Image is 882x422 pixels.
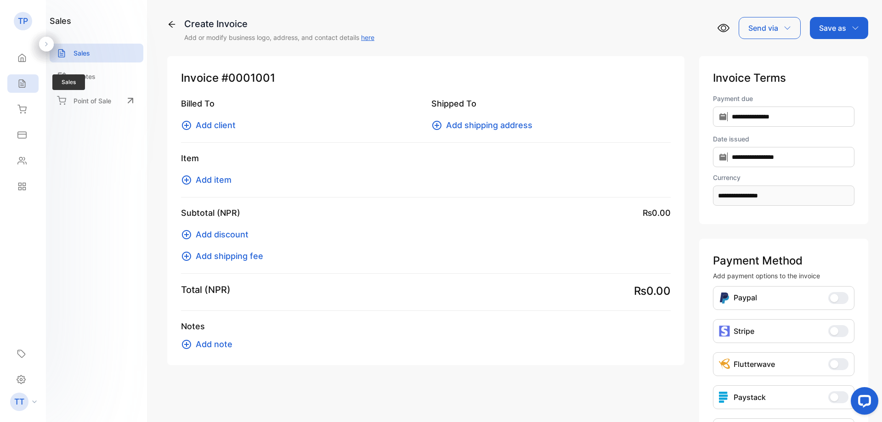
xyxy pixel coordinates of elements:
[634,283,671,299] span: ₨0.00
[221,70,275,86] span: #0001001
[843,383,882,422] iframe: LiveChat chat widget
[184,17,374,31] div: Create Invoice
[431,119,538,131] button: Add shipping address
[196,119,236,131] span: Add client
[181,119,241,131] button: Add client
[719,292,730,304] img: Icon
[819,23,846,34] p: Save as
[719,359,730,370] img: Icon
[52,74,85,90] span: Sales
[50,90,143,111] a: Point of Sale
[734,392,766,403] p: Paystack
[181,97,420,110] p: Billed To
[181,152,671,164] p: Item
[181,320,671,332] p: Notes
[719,326,730,337] img: icon
[431,97,671,110] p: Shipped To
[713,271,854,281] p: Add payment options to the invoice
[713,173,854,182] label: Currency
[196,174,232,186] span: Add item
[18,15,28,27] p: TP
[713,70,854,86] p: Invoice Terms
[196,250,263,262] span: Add shipping fee
[181,207,240,219] p: Subtotal (NPR)
[73,48,90,58] p: Sales
[14,396,24,408] p: TT
[181,283,231,297] p: Total (NPR)
[73,72,96,81] p: Quotes
[734,326,754,337] p: Stripe
[196,338,232,350] span: Add note
[361,34,374,41] a: here
[713,94,854,103] label: Payment due
[810,17,868,39] button: Save as
[748,23,778,34] p: Send via
[181,70,671,86] p: Invoice
[50,67,143,86] a: Quotes
[50,44,143,62] a: Sales
[713,134,854,144] label: Date issued
[446,119,532,131] span: Add shipping address
[196,228,249,241] span: Add discount
[50,15,71,27] h1: sales
[181,174,237,186] button: Add item
[739,17,801,39] button: Send via
[181,338,238,350] button: Add note
[73,96,111,106] p: Point of Sale
[181,250,269,262] button: Add shipping fee
[734,359,775,370] p: Flutterwave
[734,292,757,304] p: Paypal
[713,253,854,269] p: Payment Method
[184,33,374,42] p: Add or modify business logo, address, and contact details
[181,228,254,241] button: Add discount
[643,207,671,219] span: ₨0.00
[719,392,730,403] img: icon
